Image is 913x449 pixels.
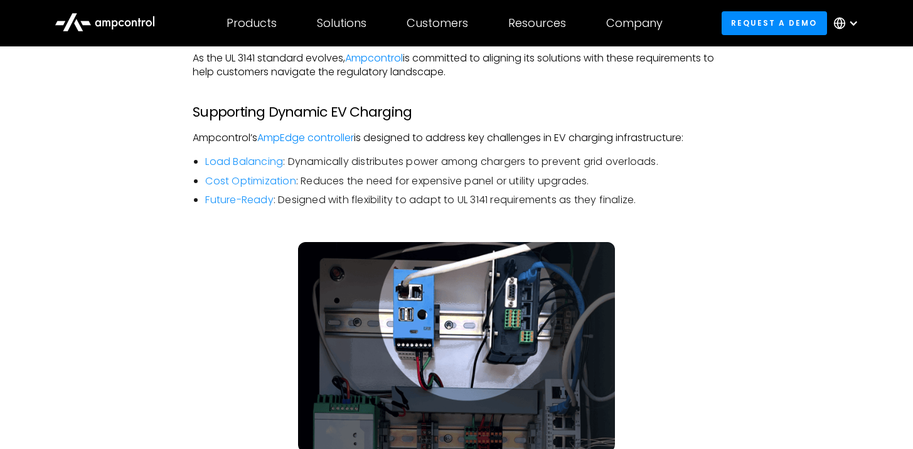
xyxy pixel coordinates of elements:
div: Products [227,16,277,30]
div: Company [606,16,663,30]
h3: Supporting Dynamic EV Charging [193,104,720,120]
div: Solutions [317,16,366,30]
li: : Designed with flexibility to adapt to UL 3141 requirements as they finalize. [205,193,720,207]
div: Resources [508,16,566,30]
p: Ampcontrol’s is designed to address key challenges in EV charging infrastructure: [193,131,720,145]
a: Request a demo [722,11,827,34]
div: Customers [407,16,468,30]
a: Ampcontrol [345,51,403,65]
li: : Reduces the need for expensive panel or utility upgrades. [205,174,720,188]
a: Cost Optimization [205,174,296,188]
a: AmpEdge controller [257,130,354,145]
p: As the UL 3141 standard evolves, is committed to aligning its solutions with these requirements t... [193,51,720,80]
a: Load Balancing [205,154,283,169]
a: Future-Ready [205,193,273,207]
li: : Dynamically distributes power among chargers to prevent grid overloads. [205,155,720,169]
